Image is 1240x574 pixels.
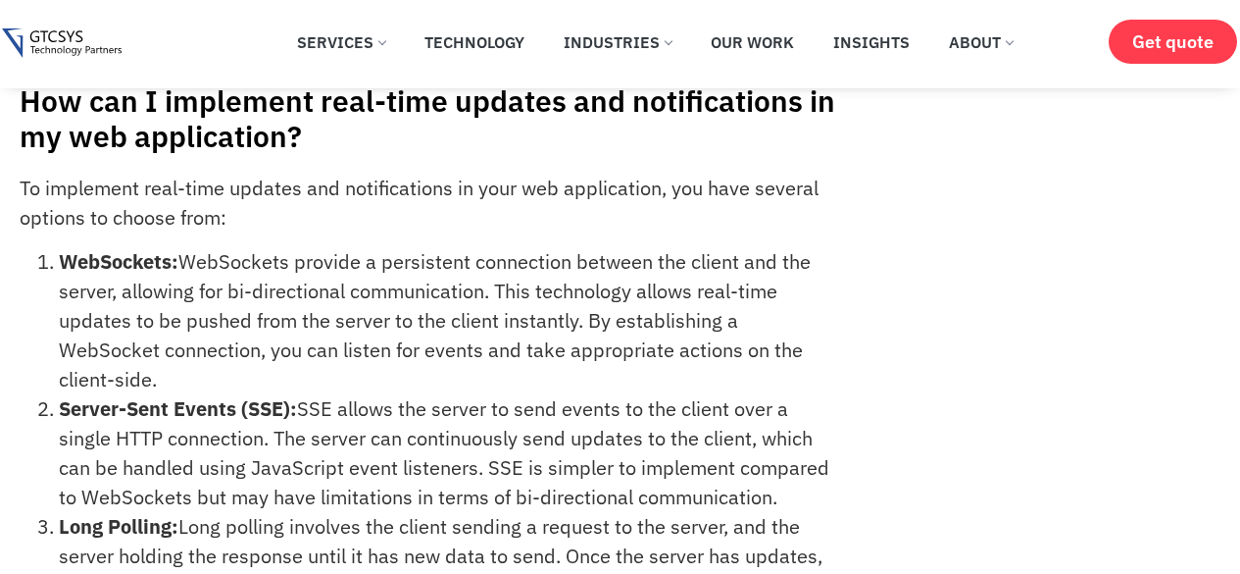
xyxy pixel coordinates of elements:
[20,83,861,154] h1: How can I implement real-time updates and notifications in my web application?
[2,28,121,59] img: Gtcsys logo
[934,21,1027,64] a: About
[1118,451,1240,545] iframe: chat widget
[818,21,924,64] a: Insights
[59,513,178,540] strong: Long Polling:
[59,395,297,422] strong: Server-Sent Events (SSE):
[1132,31,1214,52] span: Get quote
[410,21,539,64] a: Technology
[282,21,400,64] a: Services
[549,21,686,64] a: Industries
[20,174,836,233] p: To implement real-time updates and notifications in your web application, you have several option...
[59,248,178,275] strong: WebSockets:
[1109,20,1237,64] a: Get quote
[696,21,809,64] a: Our Work
[59,394,836,512] li: SSE allows the server to send events to the client over a single HTTP connection. The server can ...
[59,247,836,394] li: WebSockets provide a persistent connection between the client and the server, allowing for bi-dir...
